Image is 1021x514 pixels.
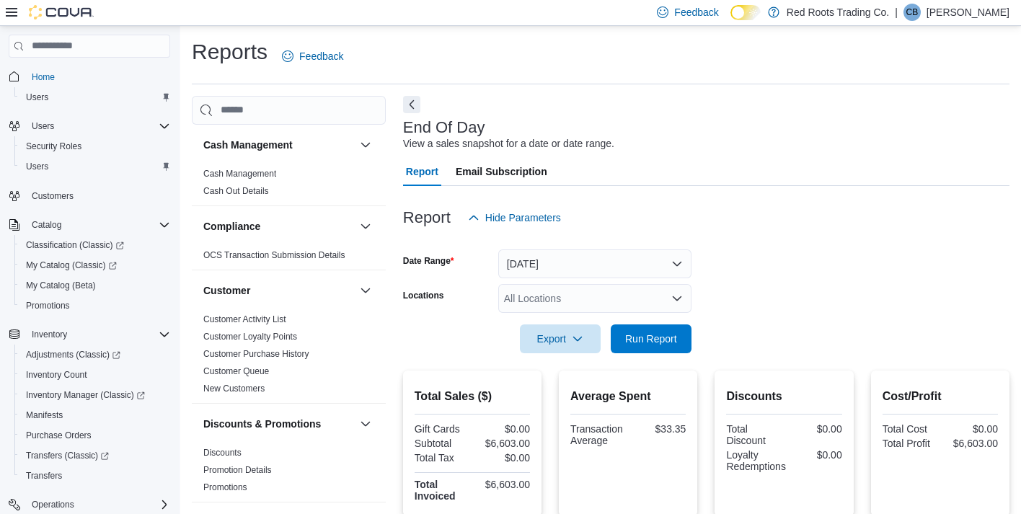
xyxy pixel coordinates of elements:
h3: Discounts & Promotions [203,417,321,431]
span: Transfers [26,470,62,482]
a: Users [20,89,54,106]
a: Cash Management [203,169,276,179]
span: Inventory Count [26,369,87,381]
button: Compliance [203,219,354,234]
span: Manifests [20,407,170,424]
div: Loyalty Redemptions [726,449,786,472]
span: Customer Activity List [203,314,286,325]
span: Report [406,157,438,186]
a: Cash Out Details [203,186,269,196]
a: Inventory Manager (Classic) [14,385,176,405]
h2: Discounts [726,388,841,405]
a: Adjustments (Classic) [14,345,176,365]
a: My Catalog (Beta) [20,277,102,294]
a: Discounts [203,448,242,458]
h2: Average Spent [570,388,686,405]
a: Promotions [203,482,247,492]
span: Security Roles [20,138,170,155]
span: Users [20,158,170,175]
div: Total Cost [883,423,937,435]
div: $6,603.00 [475,438,530,449]
span: Classification (Classic) [26,239,124,251]
span: Purchase Orders [26,430,92,441]
span: Feedback [674,5,718,19]
span: Inventory [26,326,170,343]
a: Customer Activity List [203,314,286,324]
p: | [895,4,898,21]
a: Transfers [20,467,68,484]
a: Classification (Classic) [20,236,130,254]
strong: Total Invoiced [415,479,456,502]
span: My Catalog (Beta) [20,277,170,294]
div: Compliance [192,247,386,270]
span: My Catalog (Classic) [20,257,170,274]
a: Promotions [20,297,76,314]
button: Customer [203,283,354,298]
button: Inventory [3,324,176,345]
span: Cash Out Details [203,185,269,197]
label: Locations [403,290,444,301]
span: Dark Mode [730,20,731,21]
span: Users [20,89,170,106]
button: Users [14,87,176,107]
span: Users [26,92,48,103]
div: Cindy Burke [903,4,921,21]
span: Email Subscription [456,157,547,186]
div: $0.00 [792,449,842,461]
img: Cova [29,5,94,19]
span: Transfers [20,467,170,484]
span: Classification (Classic) [20,236,170,254]
span: Catalog [26,216,170,234]
button: Users [26,118,60,135]
span: Inventory Manager (Classic) [20,386,170,404]
span: Users [26,118,170,135]
button: Operations [26,496,80,513]
span: Export [529,324,592,353]
a: Users [20,158,54,175]
a: My Catalog (Classic) [20,257,123,274]
span: OCS Transaction Submission Details [203,249,345,261]
span: Purchase Orders [20,427,170,444]
span: Users [26,161,48,172]
button: Catalog [26,216,67,234]
a: Purchase Orders [20,427,97,444]
div: Cash Management [192,165,386,205]
div: $6,603.00 [943,438,998,449]
button: Manifests [14,405,176,425]
button: Open list of options [671,293,683,304]
h3: Report [403,209,451,226]
a: Inventory Count [20,366,93,384]
button: Compliance [357,218,374,235]
button: Transfers [14,466,176,486]
h2: Cost/Profit [883,388,998,405]
p: Red Roots Trading Co. [787,4,889,21]
a: OCS Transaction Submission Details [203,250,345,260]
div: $0.00 [943,423,998,435]
span: Customer Loyalty Points [203,331,297,342]
button: Security Roles [14,136,176,156]
span: Catalog [32,219,61,231]
a: Manifests [20,407,68,424]
span: Adjustments (Classic) [26,349,120,360]
button: [DATE] [498,249,691,278]
button: Promotions [14,296,176,316]
span: Customers [32,190,74,202]
div: $0.00 [787,423,842,435]
span: Inventory [32,329,67,340]
span: Inventory Manager (Classic) [26,389,145,401]
a: Transfers (Classic) [14,446,176,466]
button: Run Report [611,324,691,353]
button: Customers [3,185,176,206]
button: Discounts & Promotions [203,417,354,431]
div: Gift Cards [415,423,469,435]
h3: Cash Management [203,138,293,152]
div: Subtotal [415,438,469,449]
button: Discounts & Promotions [357,415,374,433]
button: Cash Management [357,136,374,154]
button: Hide Parameters [462,203,567,232]
span: Operations [32,499,74,510]
span: My Catalog (Beta) [26,280,96,291]
div: $33.35 [631,423,686,435]
h3: Customer [203,283,250,298]
span: Transfers (Classic) [26,450,109,461]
